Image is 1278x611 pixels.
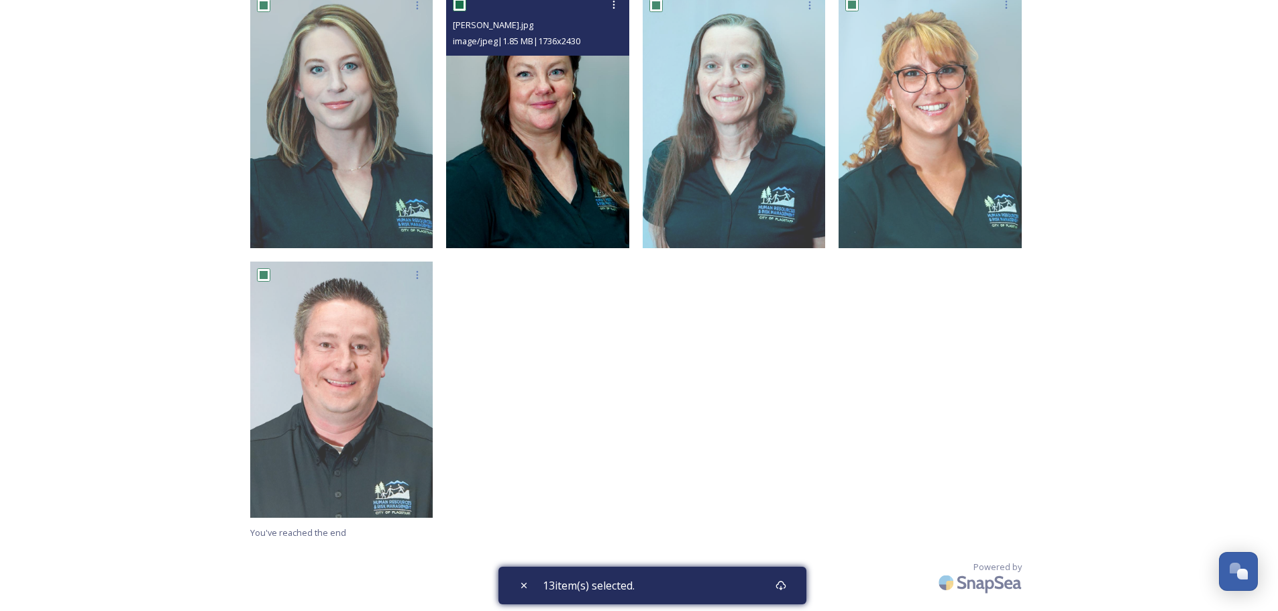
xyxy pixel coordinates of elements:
button: Open Chat [1219,552,1258,591]
span: [PERSON_NAME].jpg [453,19,533,31]
span: Powered by [973,561,1022,573]
span: You've reached the end [250,526,346,539]
img: Aaron_edit.jpg [250,262,433,518]
span: 13 item(s) selected. [543,577,635,594]
img: SnapSea Logo [935,567,1028,598]
span: image/jpeg | 1.85 MB | 1736 x 2430 [453,35,580,47]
